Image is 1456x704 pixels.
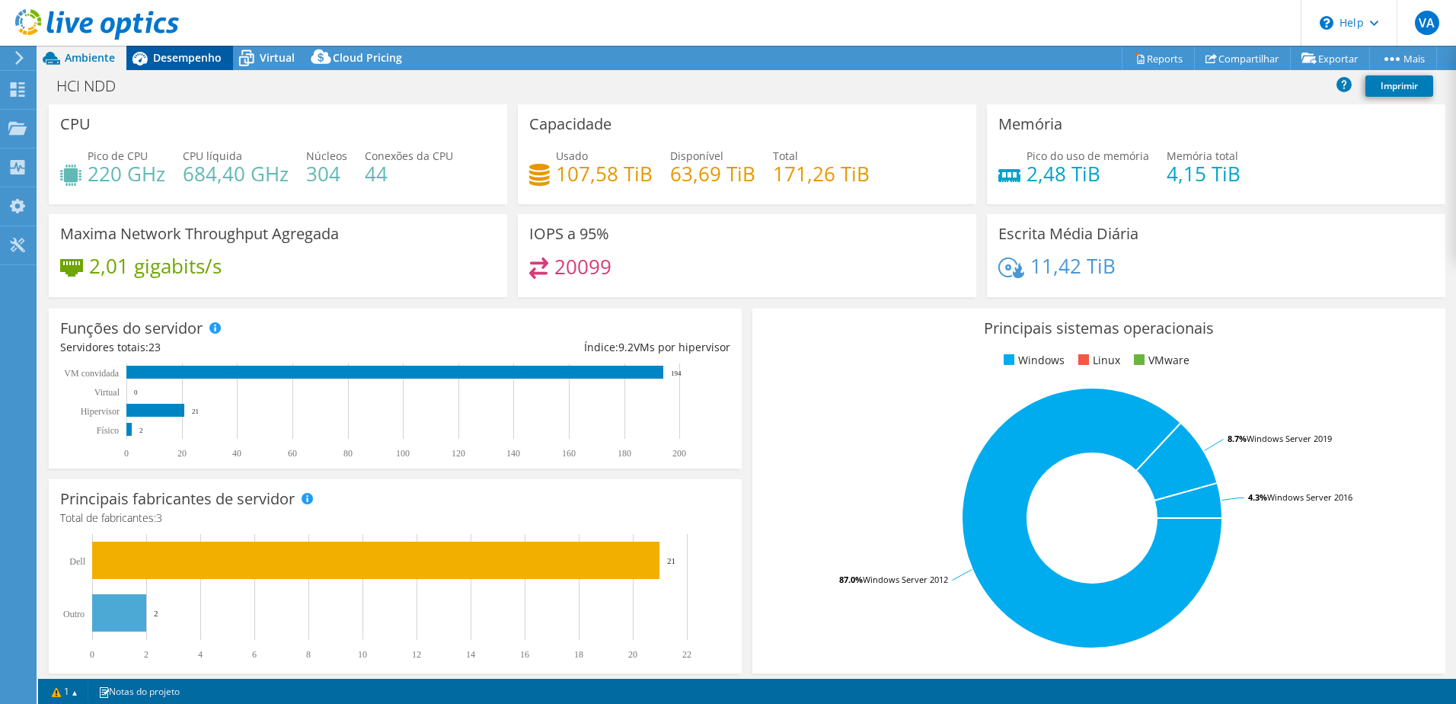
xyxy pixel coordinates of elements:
text: 160 [562,448,576,459]
span: Desempenho [153,50,222,65]
div: Índice: VMs por hipervisor [395,339,730,356]
tspan: Windows Server 2019 [1247,433,1332,444]
span: Conexões da CPU [365,149,453,163]
h4: Total de fabricantes: [60,510,730,526]
h3: Memória [998,116,1062,133]
text: Virtual [94,387,120,398]
a: Mais [1369,46,1437,70]
text: 2 [139,427,143,434]
text: 100 [396,448,410,459]
tspan: 8.7% [1228,433,1247,444]
text: 8 [306,649,311,660]
h3: IOPS a 95% [529,226,609,242]
span: CPU líquida [183,149,242,163]
a: Reports [1122,46,1195,70]
tspan: Físico [97,425,119,436]
text: 0 [134,389,138,396]
h4: 684,40 GHz [183,165,289,182]
h3: Principais fabricantes de servidor [60,491,295,507]
text: 10 [358,649,367,660]
h3: Capacidade [529,116,611,133]
text: 12 [412,649,421,660]
h4: 11,42 TiB [1030,258,1116,274]
span: Virtual [260,50,295,65]
a: Notas do projeto [88,682,190,701]
text: 6 [252,649,257,660]
text: 2 [144,649,148,660]
text: 21 [667,556,675,565]
text: 40 [232,448,241,459]
h3: Escrita Média Diária [998,226,1138,242]
text: 180 [618,448,631,459]
text: VM convidada [64,368,119,379]
text: 140 [506,448,520,459]
tspan: 4.3% [1248,491,1267,503]
h4: 44 [365,165,453,182]
text: Dell [69,556,85,567]
li: VMware [1130,352,1189,369]
a: 1 [41,682,88,701]
a: Exportar [1290,46,1370,70]
span: Usado [556,149,588,163]
span: Pico de CPU [88,149,148,163]
text: 2 [154,609,158,618]
text: 18 [574,649,583,660]
span: 23 [148,340,161,354]
svg: \n [1320,16,1333,30]
li: Windows [1000,352,1065,369]
h3: CPU [60,116,91,133]
h4: 2,01 gigabits/s [89,258,222,274]
text: 0 [124,448,129,459]
span: Pico do uso de memória [1027,149,1149,163]
text: 22 [682,649,691,660]
h1: HCI NDD [49,78,139,94]
h3: Principais sistemas operacionais [764,320,1434,337]
span: Disponível [670,149,723,163]
h4: 4,15 TiB [1167,165,1240,182]
text: 21 [192,408,199,415]
span: 9.2 [618,340,634,354]
text: 14 [466,649,475,660]
span: 3 [156,510,162,525]
h3: Maxima Network Throughput Agregada [60,226,339,242]
tspan: Windows Server 2012 [863,574,948,585]
tspan: 87.0% [839,574,863,585]
h4: 220 GHz [88,165,165,182]
a: Imprimir [1365,75,1433,97]
h4: 107,58 TiB [556,165,653,182]
h4: 171,26 TiB [773,165,870,182]
text: 120 [452,448,465,459]
text: 200 [672,448,686,459]
span: Ambiente [65,50,115,65]
h3: Funções do servidor [60,320,203,337]
div: Servidores totais: [60,339,395,356]
text: Outro [63,609,85,619]
text: 194 [671,370,682,377]
h4: 20099 [554,258,611,275]
h4: 2,48 TiB [1027,165,1149,182]
h4: 63,69 TiB [670,165,755,182]
a: Compartilhar [1194,46,1291,70]
text: 20 [177,448,187,459]
span: Memória total [1167,149,1238,163]
li: Linux [1074,352,1120,369]
text: 20 [628,649,637,660]
span: Cloud Pricing [333,50,402,65]
text: Hipervisor [81,406,120,417]
text: 0 [90,649,94,660]
text: 16 [520,649,529,660]
h4: 304 [306,165,347,182]
span: VA [1415,11,1439,35]
span: Total [773,149,798,163]
text: 60 [288,448,297,459]
text: 4 [198,649,203,660]
span: Núcleos [306,149,347,163]
tspan: Windows Server 2016 [1267,491,1352,503]
text: 80 [343,448,353,459]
